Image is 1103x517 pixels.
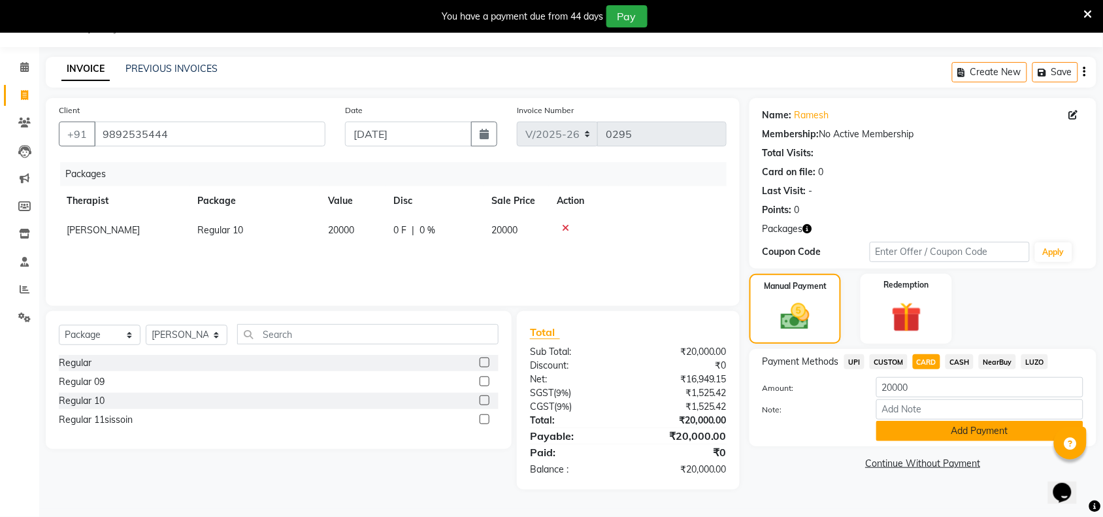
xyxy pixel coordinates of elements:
label: Redemption [884,279,929,291]
div: Regular 10 [59,394,105,408]
th: Sale Price [484,186,549,216]
th: Action [549,186,727,216]
div: ( ) [520,386,629,400]
div: 0 [819,165,824,179]
span: 0 % [420,224,435,237]
button: Create New [952,62,1027,82]
div: ₹0 [628,359,736,373]
button: Pay [606,5,648,27]
button: Apply [1035,242,1072,262]
a: Continue Without Payment [752,457,1094,471]
label: Date [345,105,363,116]
span: Payment Methods [763,355,839,369]
div: Membership: [763,127,819,141]
div: You have a payment due from 44 days [442,10,604,24]
a: Ramesh [795,108,829,122]
label: Amount: [753,382,866,394]
div: No Active Membership [763,127,1083,141]
a: PREVIOUS INVOICES [125,63,218,75]
th: Package [189,186,320,216]
input: Search by Name/Mobile/Email/Code [94,122,325,146]
span: CASH [946,354,974,369]
div: Card on file: [763,165,816,179]
span: CGST [530,401,554,412]
label: Manual Payment [764,280,827,292]
input: Add Note [876,399,1083,420]
iframe: chat widget [1048,465,1090,504]
div: Regular 09 [59,375,105,389]
span: CARD [913,354,941,369]
div: ₹20,000.00 [628,428,736,444]
div: Balance : [520,463,629,476]
th: Disc [386,186,484,216]
th: Value [320,186,386,216]
div: ( ) [520,400,629,414]
button: Save [1032,62,1078,82]
span: Total [530,325,560,339]
span: Packages [763,222,803,236]
span: NearBuy [979,354,1016,369]
label: Note: [753,404,866,416]
input: Amount [876,377,1083,397]
div: Points: [763,203,792,217]
label: Invoice Number [517,105,574,116]
div: Discount: [520,359,629,373]
span: Regular 10 [197,224,243,236]
button: Add Payment [876,421,1083,441]
div: Sub Total: [520,345,629,359]
span: 0 F [393,224,406,237]
div: ₹20,000.00 [628,463,736,476]
div: Regular [59,356,91,370]
div: Paid: [520,444,629,460]
div: ₹20,000.00 [628,414,736,427]
div: Packages [60,162,736,186]
div: - [809,184,813,198]
span: UPI [844,354,864,369]
input: Search [237,324,499,344]
div: Net: [520,373,629,386]
button: +91 [59,122,95,146]
span: CUSTOM [870,354,908,369]
span: LUZO [1021,354,1048,369]
div: Last Visit: [763,184,806,198]
span: 9% [557,401,569,412]
div: ₹20,000.00 [628,345,736,359]
label: Client [59,105,80,116]
div: ₹1,525.42 [628,400,736,414]
div: Regular 11sissoin [59,413,133,427]
img: _gift.svg [882,299,931,336]
span: | [412,224,414,237]
div: Total: [520,414,629,427]
div: ₹16,949.15 [628,373,736,386]
img: _cash.svg [772,300,819,333]
span: SGST [530,387,553,399]
div: Name: [763,108,792,122]
th: Therapist [59,186,189,216]
div: Payable: [520,428,629,444]
div: ₹1,525.42 [628,386,736,400]
div: ₹0 [628,444,736,460]
a: INVOICE [61,58,110,81]
span: 9% [556,388,568,398]
input: Enter Offer / Coupon Code [870,242,1030,262]
div: Coupon Code [763,245,870,259]
div: Total Visits: [763,146,814,160]
span: 20000 [491,224,518,236]
div: 0 [795,203,800,217]
span: [PERSON_NAME] [67,224,140,236]
span: 20000 [328,224,354,236]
